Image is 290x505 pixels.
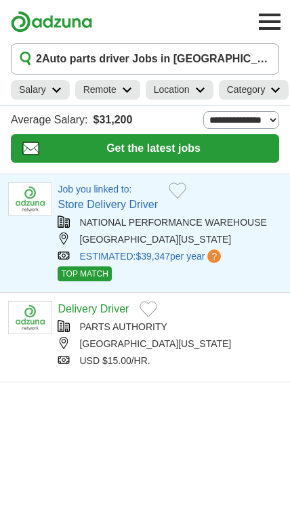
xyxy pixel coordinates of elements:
[11,43,279,75] button: 2Auto parts driver Jobs in [GEOGRAPHIC_DATA], [GEOGRAPHIC_DATA]
[58,216,282,230] div: NATIONAL PERFORMANCE WAREHOUSE
[219,80,289,100] a: Category
[58,266,111,281] span: TOP MATCH
[75,80,140,100] a: Remote
[11,11,92,33] img: Adzuna logo
[58,182,158,197] p: Job you linked to:
[58,337,282,351] div: [GEOGRAPHIC_DATA][US_STATE]
[58,199,158,210] a: Store Delivery Driver
[11,111,279,129] div: Average Salary:
[94,112,133,128] span: $31,200
[136,251,170,262] span: $39,347
[36,51,270,67] h1: Auto parts driver Jobs in [GEOGRAPHIC_DATA], [GEOGRAPHIC_DATA]
[36,51,42,67] span: 2
[19,83,46,97] h2: Salary
[227,83,266,97] h2: Category
[8,182,52,216] img: Company logo
[79,321,167,332] a: PARTS AUTHORITY
[39,140,268,157] span: Get the latest jobs
[207,249,221,263] span: ?
[79,249,224,264] a: ESTIMATED:$39,347per year?
[83,83,117,97] h2: Remote
[169,182,186,199] button: Add to favorite jobs
[58,233,282,247] div: [GEOGRAPHIC_DATA][US_STATE]
[146,80,213,100] a: Location
[11,134,279,163] button: Get the latest jobs
[58,354,282,368] div: USD $15.00/HR.
[140,301,157,317] button: Add to favorite jobs
[8,301,52,334] img: Parts Authority logo
[154,83,190,97] h2: Location
[255,7,285,37] button: Toggle main navigation menu
[58,303,129,315] a: Delivery Driver
[11,80,70,100] a: Salary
